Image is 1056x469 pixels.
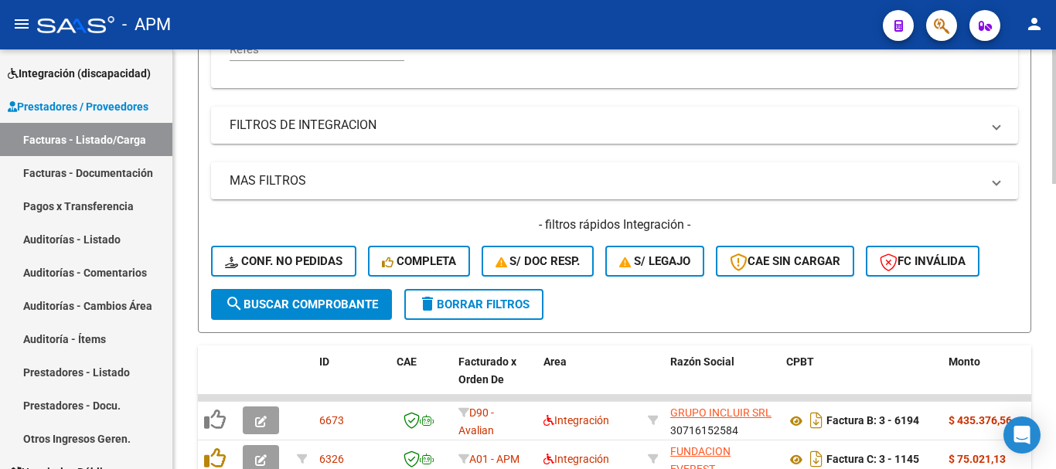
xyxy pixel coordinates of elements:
[469,453,519,465] span: A01 - APM
[826,415,919,427] strong: Factura B: 3 - 6194
[319,453,344,465] span: 6326
[452,345,537,413] datatable-header-cell: Facturado x Orden De
[230,117,981,134] mat-panel-title: FILTROS DE INTEGRACION
[418,294,437,313] mat-icon: delete
[319,355,329,368] span: ID
[211,107,1018,144] mat-expansion-panel-header: FILTROS DE INTEGRACION
[12,15,31,33] mat-icon: menu
[949,453,1006,465] strong: $ 75.021,13
[313,345,390,413] datatable-header-cell: ID
[1025,15,1044,33] mat-icon: person
[211,246,356,277] button: Conf. no pedidas
[482,246,594,277] button: S/ Doc Resp.
[496,254,581,268] span: S/ Doc Resp.
[1003,416,1041,454] div: Open Intercom Messenger
[543,355,567,368] span: Area
[418,297,530,311] span: Borrar Filtros
[537,345,642,413] datatable-header-cell: Area
[880,254,966,268] span: FC Inválida
[543,414,609,427] span: Integración
[368,246,470,277] button: Completa
[543,453,609,465] span: Integración
[382,254,456,268] span: Completa
[826,454,919,466] strong: Factura C: 3 - 1145
[780,345,942,413] datatable-header-cell: CPBT
[458,406,494,437] span: D90 - Avalian
[619,254,690,268] span: S/ legajo
[670,355,734,368] span: Razón Social
[397,355,417,368] span: CAE
[225,294,244,313] mat-icon: search
[211,162,1018,199] mat-expansion-panel-header: MAS FILTROS
[942,345,1035,413] datatable-header-cell: Monto
[230,172,981,189] mat-panel-title: MAS FILTROS
[225,254,342,268] span: Conf. no pedidas
[670,406,772,419] span: GRUPO INCLUIR SRL
[211,216,1018,233] h4: - filtros rápidos Integración -
[458,355,516,386] span: Facturado x Orden De
[404,289,543,320] button: Borrar Filtros
[730,254,840,268] span: CAE SIN CARGAR
[8,65,151,82] span: Integración (discapacidad)
[786,355,814,368] span: CPBT
[8,98,148,115] span: Prestadores / Proveedores
[664,345,780,413] datatable-header-cell: Razón Social
[866,246,979,277] button: FC Inválida
[806,408,826,433] i: Descargar documento
[716,246,854,277] button: CAE SIN CARGAR
[122,8,171,42] span: - APM
[390,345,452,413] datatable-header-cell: CAE
[949,414,1012,427] strong: $ 435.376,56
[319,414,344,427] span: 6673
[225,297,378,311] span: Buscar Comprobante
[211,289,392,320] button: Buscar Comprobante
[670,404,774,437] div: 30716152584
[605,246,704,277] button: S/ legajo
[949,355,980,368] span: Monto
